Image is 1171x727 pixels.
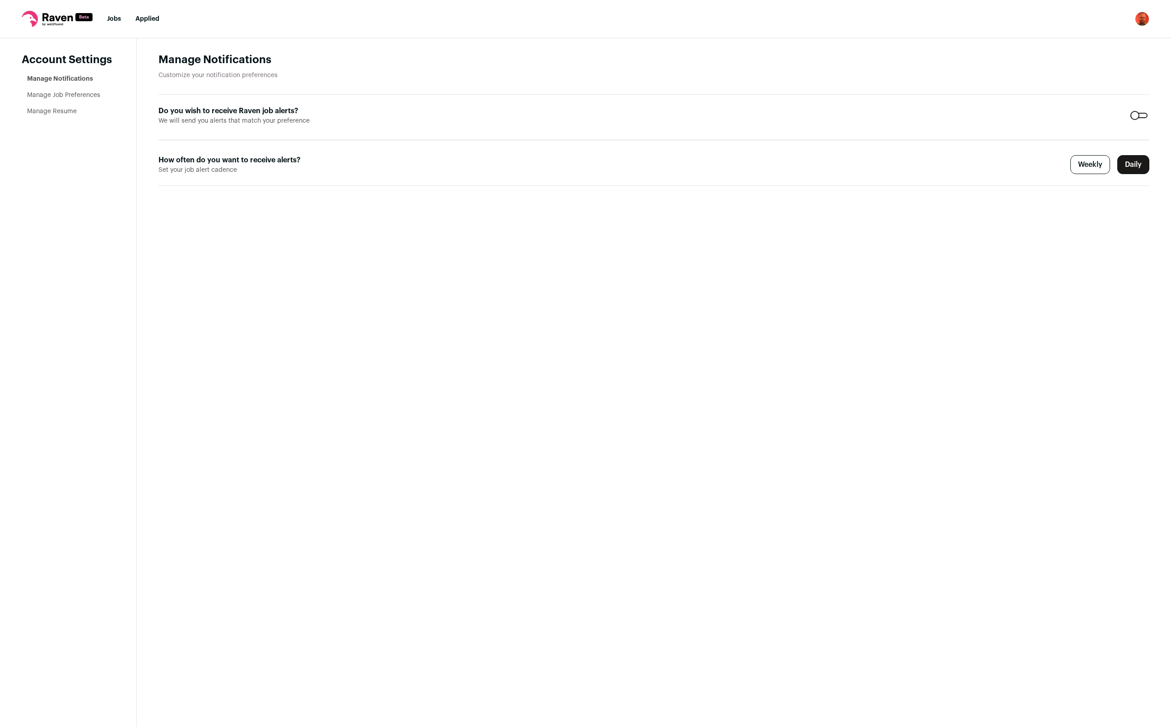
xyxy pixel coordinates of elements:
p: Customize your notification preferences [158,71,1149,80]
label: Weekly [1070,155,1110,174]
label: Daily [1117,155,1149,174]
a: Manage Resume [27,108,77,115]
span: Set your job alert cadence [158,166,491,175]
img: 9161349-medium_jpg [1135,12,1149,26]
a: Manage Job Preferences [27,92,100,98]
span: We will send you alerts that match your preference [158,116,491,125]
button: Open dropdown [1135,12,1149,26]
header: Account Settings [22,53,115,67]
label: How often do you want to receive alerts? [158,155,491,166]
a: Manage Notifications [27,76,93,82]
a: Jobs [107,16,121,22]
label: Do you wish to receive Raven job alerts? [158,106,491,116]
h1: Manage Notifications [158,53,1149,67]
a: Applied [135,16,159,22]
